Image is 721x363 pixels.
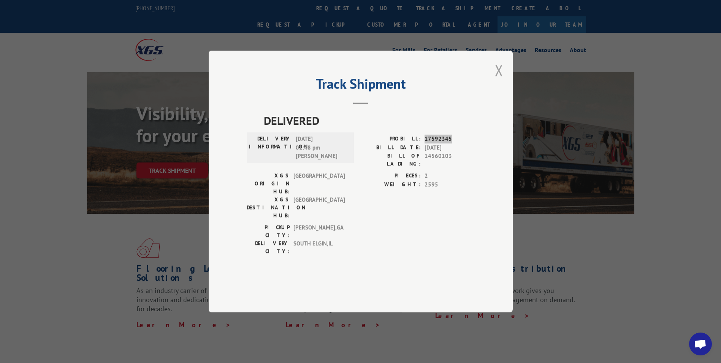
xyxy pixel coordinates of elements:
[264,112,475,129] span: DELIVERED
[296,135,347,161] span: [DATE] 01:48 pm [PERSON_NAME]
[247,223,290,239] label: PICKUP CITY:
[689,333,712,355] div: Open chat
[361,152,421,168] label: BILL OF LADING:
[425,172,475,180] span: 2
[293,172,345,196] span: [GEOGRAPHIC_DATA]
[425,152,475,168] span: 14560103
[247,239,290,255] label: DELIVERY CITY:
[495,60,503,80] button: Close modal
[249,135,292,161] label: DELIVERY INFORMATION:
[247,172,290,196] label: XGS ORIGIN HUB:
[361,172,421,180] label: PIECES:
[425,143,475,152] span: [DATE]
[293,196,345,220] span: [GEOGRAPHIC_DATA]
[293,239,345,255] span: SOUTH ELGIN , IL
[425,135,475,143] span: 17592345
[361,143,421,152] label: BILL DATE:
[293,223,345,239] span: [PERSON_NAME] , GA
[247,196,290,220] label: XGS DESTINATION HUB:
[425,180,475,189] span: 2595
[361,135,421,143] label: PROBILL:
[361,180,421,189] label: WEIGHT:
[247,78,475,93] h2: Track Shipment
